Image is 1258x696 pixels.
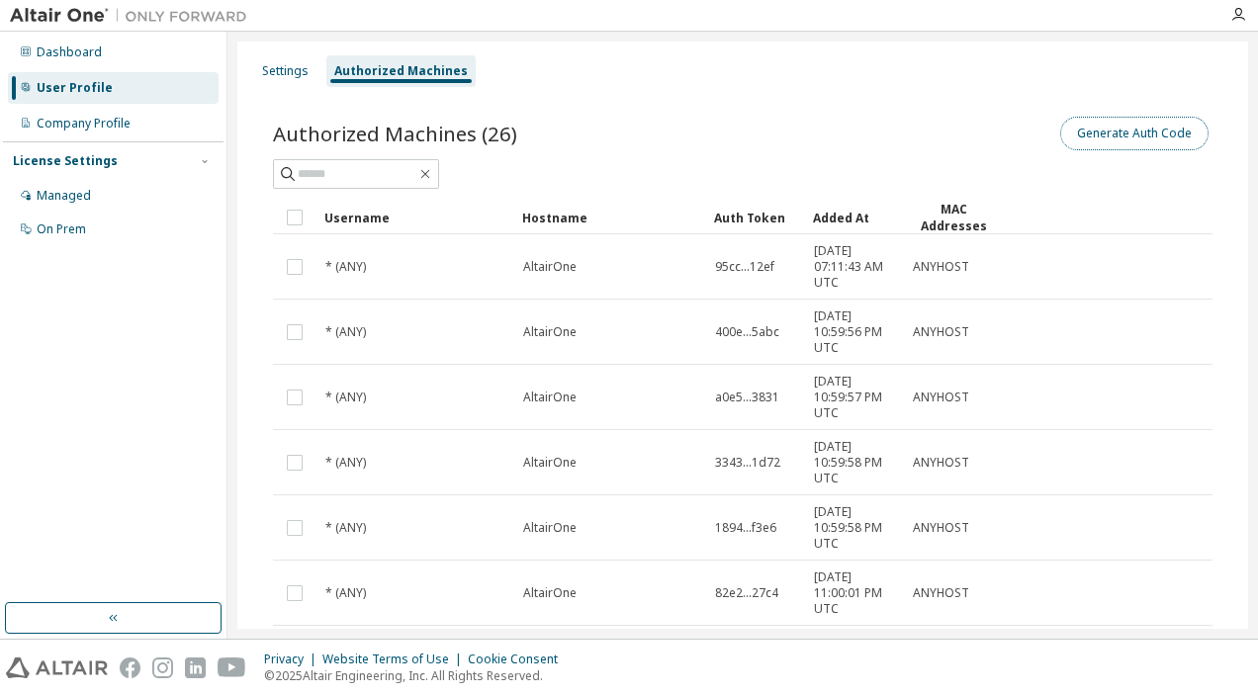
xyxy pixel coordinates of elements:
span: AltairOne [523,390,577,405]
span: * (ANY) [325,455,366,471]
span: ANYHOST [913,585,969,601]
span: 82e2...27c4 [715,585,778,601]
img: altair_logo.svg [6,657,108,678]
div: Dashboard [37,44,102,60]
span: AltairOne [523,585,577,601]
span: * (ANY) [325,520,366,536]
span: ANYHOST [913,390,969,405]
div: MAC Addresses [912,201,995,234]
div: User Profile [37,80,113,96]
span: * (ANY) [325,585,366,601]
span: AltairOne [523,259,577,275]
div: License Settings [13,153,118,169]
img: youtube.svg [218,657,246,678]
span: * (ANY) [325,259,366,275]
img: linkedin.svg [185,657,206,678]
span: Authorized Machines (26) [273,120,517,147]
span: [DATE] 10:59:58 PM UTC [814,504,895,552]
span: * (ANY) [325,324,366,340]
div: Cookie Consent [468,652,570,667]
span: AltairOne [523,324,577,340]
p: © 2025 Altair Engineering, Inc. All Rights Reserved. [264,667,570,684]
div: On Prem [37,221,86,237]
div: Website Terms of Use [322,652,468,667]
span: AltairOne [523,520,577,536]
div: Managed [37,188,91,204]
div: Settings [262,63,309,79]
img: facebook.svg [120,657,140,678]
span: 95cc...12ef [715,259,774,275]
span: * (ANY) [325,390,366,405]
span: ANYHOST [913,455,969,471]
div: Authorized Machines [334,63,468,79]
span: ANYHOST [913,520,969,536]
div: Username [324,202,506,233]
div: Hostname [522,202,698,233]
div: Auth Token [714,202,797,233]
div: Privacy [264,652,322,667]
img: Altair One [10,6,257,26]
button: Generate Auth Code [1060,117,1209,150]
span: a0e5...3831 [715,390,779,405]
span: 3343...1d72 [715,455,780,471]
span: ANYHOST [913,259,969,275]
div: Company Profile [37,116,131,131]
span: [DATE] 10:59:56 PM UTC [814,308,895,356]
span: [DATE] 07:11:43 AM UTC [814,243,895,291]
span: [DATE] 10:59:58 PM UTC [814,439,895,486]
img: instagram.svg [152,657,173,678]
span: ANYHOST [913,324,969,340]
div: Added At [813,202,896,233]
span: [DATE] 11:00:01 PM UTC [814,569,895,617]
span: AltairOne [523,455,577,471]
span: 400e...5abc [715,324,779,340]
span: 1894...f3e6 [715,520,776,536]
span: [DATE] 10:59:57 PM UTC [814,374,895,421]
